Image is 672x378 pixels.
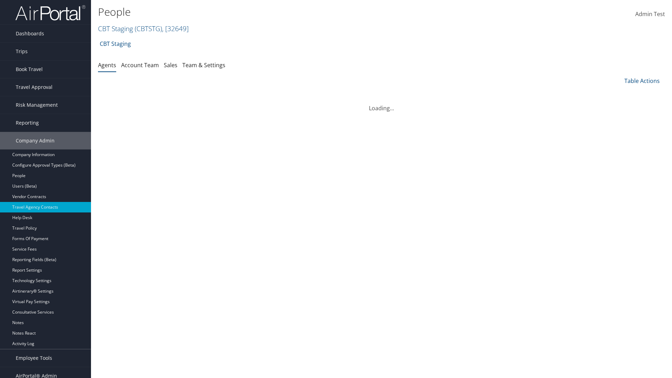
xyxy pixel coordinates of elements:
[16,349,52,367] span: Employee Tools
[98,5,476,19] h1: People
[121,61,159,69] a: Account Team
[182,61,225,69] a: Team & Settings
[16,78,52,96] span: Travel Approval
[16,25,44,42] span: Dashboards
[162,24,189,33] span: , [ 32649 ]
[16,96,58,114] span: Risk Management
[635,10,665,18] span: Admin Test
[16,61,43,78] span: Book Travel
[624,77,660,85] a: Table Actions
[15,5,85,21] img: airportal-logo.png
[16,43,28,60] span: Trips
[98,96,665,112] div: Loading...
[100,37,131,51] a: CBT Staging
[164,61,177,69] a: Sales
[16,114,39,132] span: Reporting
[635,3,665,25] a: Admin Test
[16,132,55,149] span: Company Admin
[135,24,162,33] span: ( CBTSTG )
[98,24,189,33] a: CBT Staging
[98,61,116,69] a: Agents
